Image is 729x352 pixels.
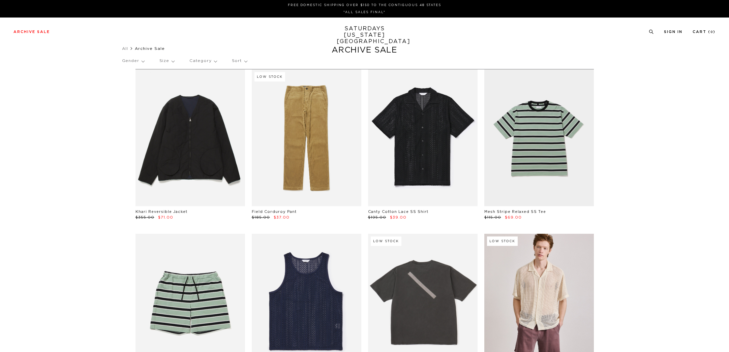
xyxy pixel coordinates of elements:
a: Cart (0) [693,30,716,34]
a: Mesh Stripe Relaxed SS Tee [484,210,546,214]
a: Khari Reversible Jacket [135,210,187,214]
a: Sign In [664,30,682,34]
a: All [122,46,128,51]
div: Low Stock [371,236,401,246]
span: $115.00 [484,216,501,219]
p: *ALL SALES FINAL* [16,10,713,15]
a: Archive Sale [13,30,50,34]
span: Archive Sale [135,46,165,51]
span: $69.00 [505,216,522,219]
p: FREE DOMESTIC SHIPPING OVER $150 TO THE CONTIGUOUS 48 STATES [16,3,713,8]
span: $355.00 [135,216,154,219]
p: Sort [232,53,247,69]
span: $37.00 [274,216,290,219]
span: $195.00 [368,216,386,219]
small: 0 [710,31,713,34]
div: Low Stock [487,236,518,246]
span: $71.00 [158,216,173,219]
p: Gender [122,53,144,69]
a: Field Corduroy Pant [252,210,297,214]
a: SATURDAYS[US_STATE][GEOGRAPHIC_DATA] [337,26,392,45]
span: $185.00 [252,216,270,219]
div: Low Stock [254,72,285,82]
p: Category [189,53,217,69]
span: $39.00 [390,216,406,219]
a: Canty Cotton Lace SS Shirt [368,210,428,214]
p: Size [159,53,174,69]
